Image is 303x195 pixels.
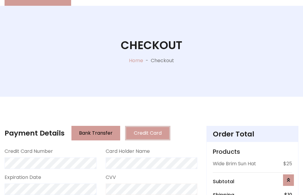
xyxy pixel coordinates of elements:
[106,174,116,181] label: CVV
[213,160,256,167] p: Wide Brim Sun Hat
[283,179,292,184] h6: $
[5,174,41,181] label: Expiration Date
[213,179,234,184] h6: Subtotal
[125,126,170,140] button: Credit Card
[129,57,143,64] a: Home
[213,130,292,138] h4: Order Total
[5,148,53,155] label: Credit Card Number
[121,39,182,52] h1: Checkout
[143,57,151,64] p: -
[71,126,120,140] button: Bank Transfer
[283,160,292,167] p: $25
[106,148,150,155] label: Card Holder Name
[5,129,64,137] h4: Payment Details
[151,57,174,64] p: Checkout
[213,148,292,155] h5: Products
